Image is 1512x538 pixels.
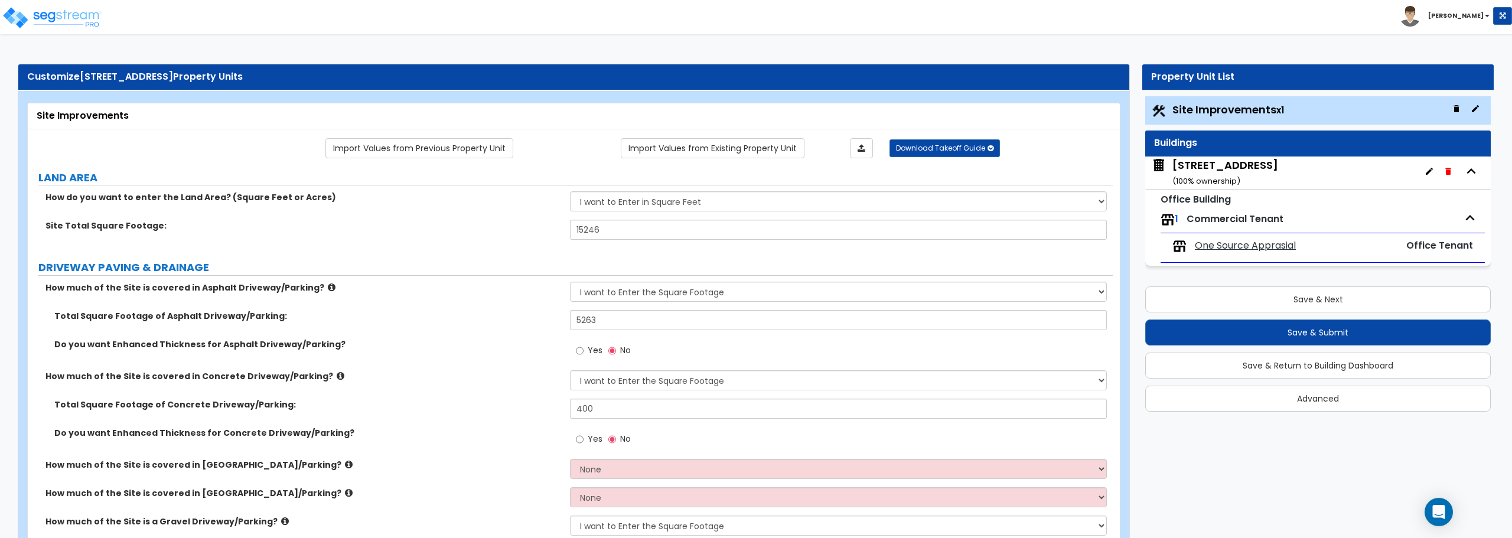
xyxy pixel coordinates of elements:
label: How much of the Site is covered in Concrete Driveway/Parking? [45,370,561,382]
a: Import the dynamic attributes value through Excel sheet [850,138,873,158]
div: Open Intercom Messenger [1425,498,1453,526]
img: building.svg [1151,158,1166,173]
label: DRIVEWAY PAVING & DRAINAGE [38,260,1113,275]
label: How do you want to enter the Land Area? (Square Feet or Acres) [45,191,561,203]
img: tenants.png [1172,239,1187,253]
i: click for more info! [328,283,335,292]
label: How much of the Site is a Gravel Driveway/Parking? [45,516,561,527]
button: Advanced [1145,386,1491,412]
label: Site Total Square Footage: [45,220,561,231]
span: Download Takeoff Guide [896,143,985,153]
small: ( 100 % ownership) [1172,175,1240,187]
label: Total Square Footage of Asphalt Driveway/Parking: [54,310,561,322]
label: Do you want Enhanced Thickness for Asphalt Driveway/Parking? [54,338,561,350]
span: One Source Apprasial [1195,239,1296,253]
span: Office Tenant [1406,239,1473,252]
a: Import the dynamic attribute values from existing properties. [621,138,804,158]
span: [STREET_ADDRESS] [80,70,173,83]
i: click for more info! [281,517,289,526]
button: Download Takeoff Guide [889,139,1000,157]
span: 1504 S 3RD ST [1151,158,1278,188]
i: click for more info! [345,460,353,469]
img: avatar.png [1400,6,1420,27]
label: How much of the Site is covered in Asphalt Driveway/Parking? [45,282,561,294]
span: No [620,433,631,445]
b: [PERSON_NAME] [1428,11,1484,20]
input: Yes [576,433,584,446]
input: No [608,433,616,446]
input: No [608,344,616,357]
img: tenants.png [1161,213,1175,227]
span: 1 [1175,212,1178,226]
i: click for more info! [337,371,344,380]
i: click for more info! [345,488,353,497]
label: LAND AREA [38,170,1113,185]
span: Yes [588,344,602,356]
span: Commercial Tenant [1187,212,1283,226]
button: Save & Return to Building Dashboard [1145,353,1491,379]
span: Site Improvements [1172,102,1284,117]
div: Buildings [1154,136,1482,150]
div: Customize Property Units [27,70,1120,84]
label: Do you want Enhanced Thickness for Concrete Driveway/Parking? [54,427,561,439]
div: Property Unit List [1151,70,1485,84]
button: Save & Next [1145,286,1491,312]
label: How much of the Site is covered in [GEOGRAPHIC_DATA]/Parking? [45,459,561,471]
span: No [620,344,631,356]
button: Save & Submit [1145,319,1491,345]
label: Total Square Footage of Concrete Driveway/Parking: [54,399,561,410]
label: How much of the Site is covered in [GEOGRAPHIC_DATA]/Parking? [45,487,561,499]
div: [STREET_ADDRESS] [1172,158,1278,188]
div: Site Improvements [37,109,1111,123]
img: Construction.png [1151,103,1166,119]
img: logo_pro_r.png [2,6,102,30]
input: Yes [576,344,584,357]
small: Office Building [1161,193,1231,206]
a: Import the dynamic attribute values from previous properties. [325,138,513,158]
span: Yes [588,433,602,445]
small: x1 [1276,104,1284,116]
